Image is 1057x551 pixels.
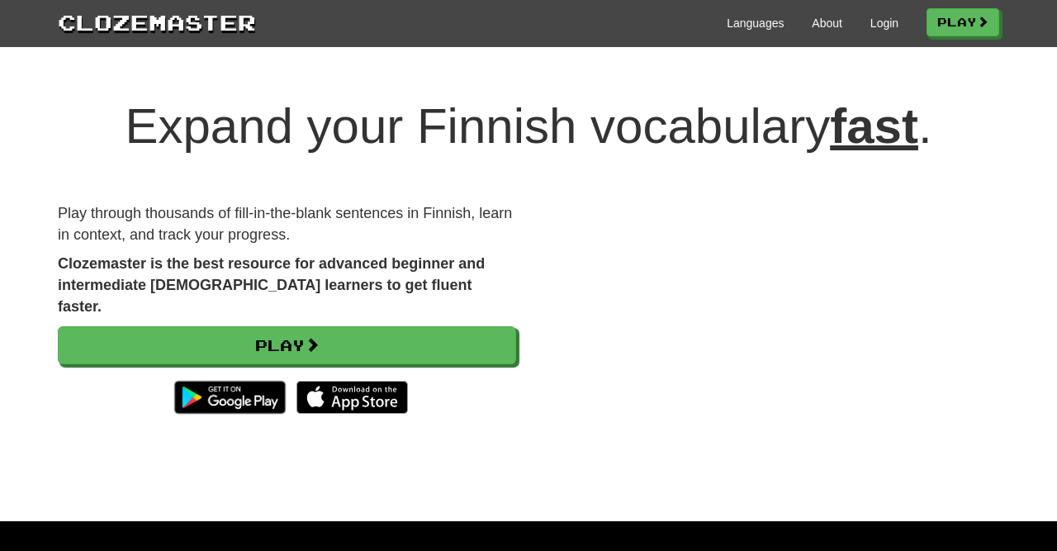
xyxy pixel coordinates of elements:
img: Download_on_the_App_Store_Badge_US-UK_135x40-25178aeef6eb6b83b96f5f2d004eda3bffbb37122de64afbaef7... [296,381,408,414]
strong: Clozemaster is the best resource for advanced beginner and intermediate [DEMOGRAPHIC_DATA] learne... [58,255,485,314]
a: Languages [727,15,784,31]
a: Login [870,15,898,31]
p: Play through thousands of fill-in-the-blank sentences in Finnish, learn in context, and track you... [58,203,516,245]
a: Play [927,8,999,36]
a: Clozemaster [58,7,256,37]
u: fast [830,98,918,154]
img: Get it on Google Play [166,373,294,422]
a: Play [58,326,516,364]
h1: Expand your Finnish vocabulary . [58,99,999,154]
a: About [812,15,842,31]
